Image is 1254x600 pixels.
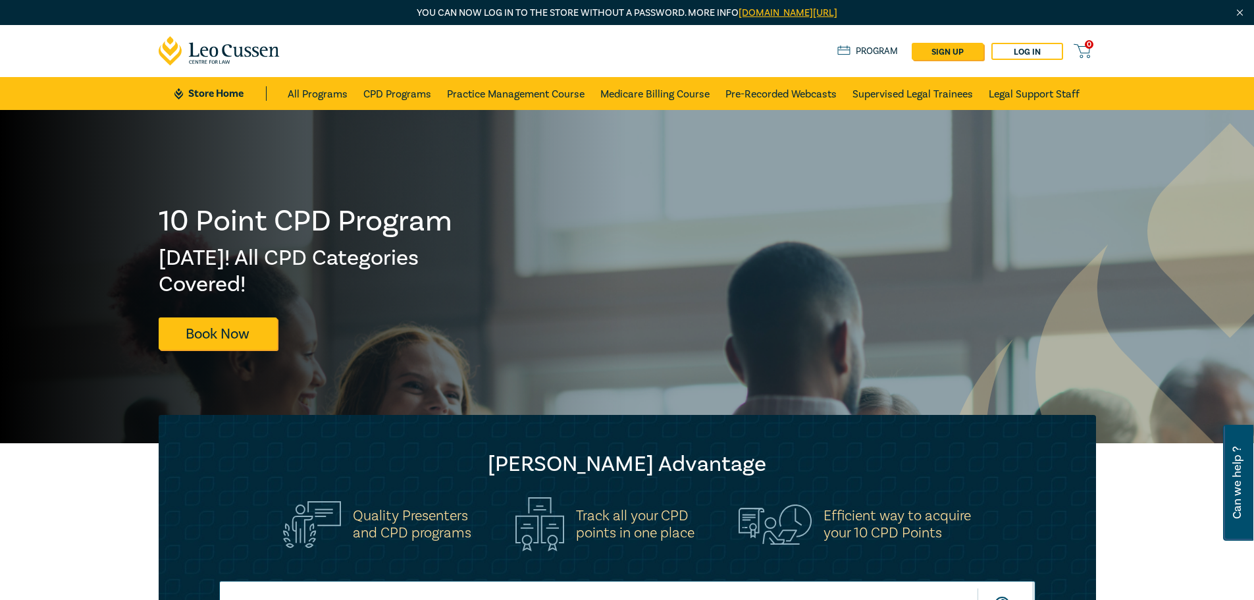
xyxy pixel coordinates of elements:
[1234,7,1245,18] img: Close
[515,497,564,551] img: Track all your CPD<br>points in one place
[159,317,277,350] a: Book Now
[823,507,971,541] h5: Efficient way to acquire your 10 CPD Points
[447,77,585,110] a: Practice Management Course
[739,505,812,544] img: Efficient way to acquire<br>your 10 CPD Points
[912,43,983,60] a: sign up
[174,86,266,101] a: Store Home
[1231,433,1243,533] span: Can we help ?
[600,77,710,110] a: Medicare Billing Course
[852,77,973,110] a: Supervised Legal Trainees
[989,77,1080,110] a: Legal Support Staff
[739,7,837,19] a: [DOMAIN_NAME][URL]
[1085,40,1093,49] span: 0
[353,507,471,541] h5: Quality Presenters and CPD programs
[159,245,454,298] h2: [DATE]! All CPD Categories Covered!
[288,77,348,110] a: All Programs
[159,6,1096,20] p: You can now log in to the store without a password. More info
[283,501,341,548] img: Quality Presenters<br>and CPD programs
[725,77,837,110] a: Pre-Recorded Webcasts
[837,44,899,59] a: Program
[159,204,454,238] h1: 10 Point CPD Program
[185,451,1070,477] h2: [PERSON_NAME] Advantage
[991,43,1063,60] a: Log in
[576,507,694,541] h5: Track all your CPD points in one place
[363,77,431,110] a: CPD Programs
